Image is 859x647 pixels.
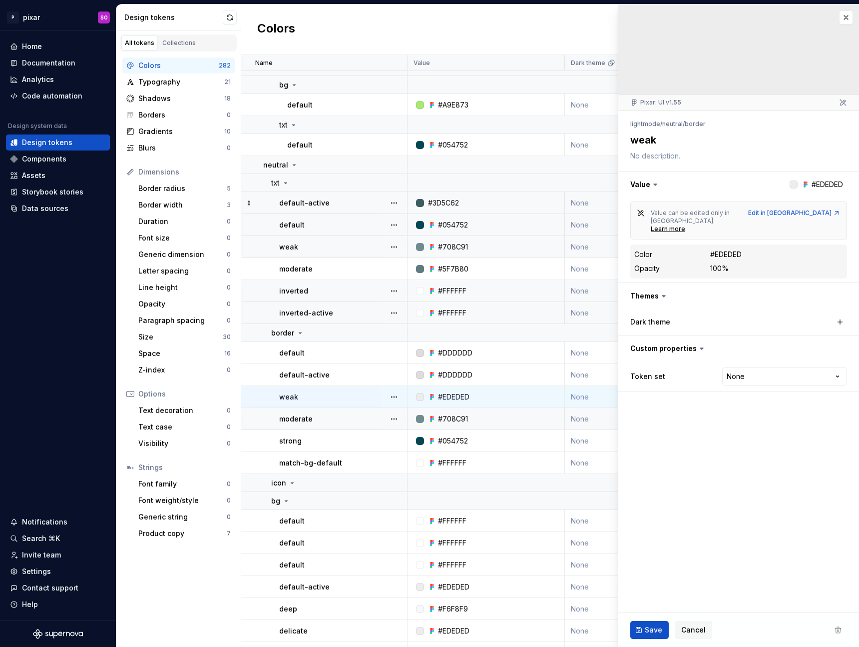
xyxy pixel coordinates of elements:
[279,308,333,318] p: inverted-active
[6,580,110,596] button: Contact support
[134,345,235,361] a: Space16
[279,436,302,446] p: strong
[279,120,288,130] p: txt
[8,122,67,130] div: Design system data
[138,77,224,87] div: Typography
[634,263,660,273] div: Opacity
[134,402,235,418] a: Text decoration0
[271,328,294,338] p: border
[279,604,297,614] p: deep
[565,554,675,576] td: None
[100,13,108,21] div: SO
[22,599,38,609] div: Help
[6,563,110,579] a: Settings
[438,220,468,230] div: #054752
[640,98,681,106] a: Pixar: UI v1.55
[438,538,466,548] div: #FFFFFF
[279,392,298,402] p: weak
[22,517,67,527] div: Notifications
[227,283,231,291] div: 0
[279,264,313,274] p: moderate
[134,279,235,295] a: Line height0
[6,530,110,546] button: Search ⌘K
[134,213,235,229] a: Duration0
[685,120,706,127] li: border
[22,550,61,560] div: Invite team
[23,12,40,22] div: pixar
[134,509,235,525] a: Generic string0
[438,308,466,318] div: #FFFFFF
[748,209,841,217] div: Edit in [GEOGRAPHIC_DATA]
[6,38,110,54] a: Home
[414,59,430,67] p: Value
[634,249,652,259] div: Color
[227,201,231,209] div: 3
[22,533,60,543] div: Search ⌘K
[438,436,468,446] div: #054752
[227,316,231,324] div: 0
[630,371,665,381] label: Token set
[565,364,675,386] td: None
[271,178,280,188] p: txt
[6,514,110,530] button: Notifications
[134,492,235,508] a: Font weight/style0
[438,604,468,614] div: #F6F8F9
[565,134,675,156] td: None
[134,230,235,246] a: Font size0
[565,532,675,554] td: None
[134,419,235,435] a: Text case0
[438,414,468,424] div: #708C91
[138,438,227,448] div: Visibility
[138,512,227,522] div: Generic string
[138,167,231,177] div: Dimensions
[122,123,235,139] a: Gradients10
[134,180,235,196] a: Border radius5
[6,596,110,612] button: Help
[138,315,227,325] div: Paragraph spacing
[7,11,19,23] div: P
[219,61,231,69] div: 282
[224,94,231,102] div: 18
[279,458,342,468] p: match-bg-default
[438,100,468,110] div: #A9E873
[134,312,235,328] a: Paragraph spacing0
[138,405,227,415] div: Text decoration
[628,131,845,149] textarea: weak
[125,39,154,47] div: All tokens
[224,349,231,357] div: 16
[6,134,110,150] a: Design tokens
[651,209,731,224] span: Value can be edited only in [GEOGRAPHIC_DATA].
[122,140,235,156] a: Blurs0
[22,203,68,213] div: Data sources
[279,582,330,592] p: default-active
[138,365,227,375] div: Z-index
[565,430,675,452] td: None
[279,370,330,380] p: default-active
[438,242,468,252] div: #708C91
[263,160,288,170] p: neutral
[22,91,82,101] div: Code automation
[257,20,295,38] h2: Colors
[279,242,298,252] p: weak
[565,302,675,324] td: None
[227,423,231,431] div: 0
[565,386,675,408] td: None
[710,263,729,273] div: 100%
[224,127,231,135] div: 10
[138,110,227,120] div: Borders
[565,408,675,430] td: None
[227,144,231,152] div: 0
[227,234,231,242] div: 0
[630,317,670,327] label: Dark theme
[122,107,235,123] a: Borders0
[565,342,675,364] td: None
[138,233,227,243] div: Font size
[134,476,235,492] a: Font family0
[138,200,227,210] div: Border width
[227,366,231,374] div: 0
[227,439,231,447] div: 0
[438,286,466,296] div: #FFFFFF
[124,12,223,22] div: Design tokens
[683,120,685,127] li: /
[565,258,675,280] td: None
